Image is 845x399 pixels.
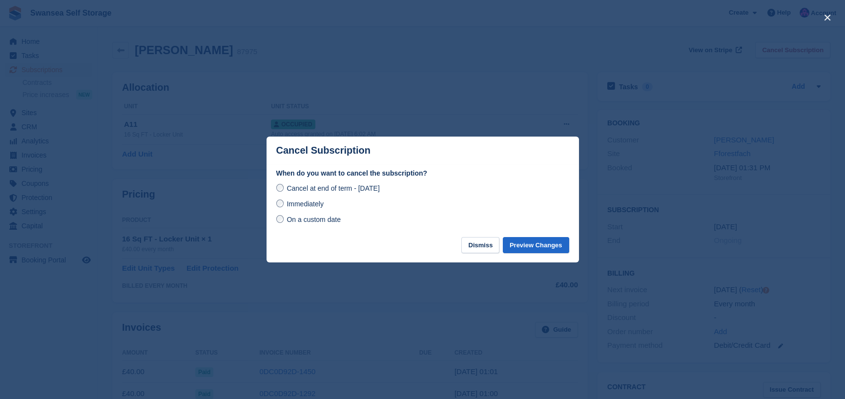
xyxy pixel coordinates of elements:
[820,10,835,25] button: close
[276,215,284,223] input: On a custom date
[276,184,284,192] input: Cancel at end of term - [DATE]
[461,237,499,253] button: Dismiss
[276,199,284,207] input: Immediately
[287,200,323,208] span: Immediately
[503,237,569,253] button: Preview Changes
[287,216,341,223] span: On a custom date
[276,145,371,156] p: Cancel Subscription
[287,184,379,192] span: Cancel at end of term - [DATE]
[276,168,569,179] label: When do you want to cancel the subscription?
